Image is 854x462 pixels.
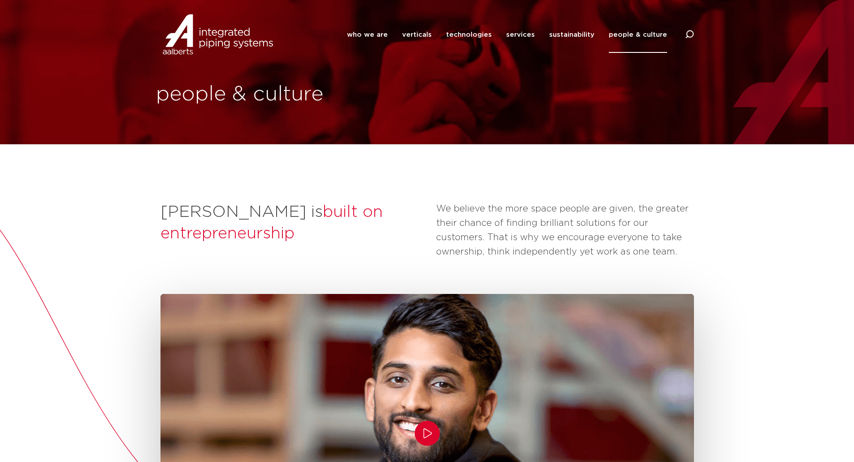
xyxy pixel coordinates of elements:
button: Play/Pause [415,421,440,446]
a: services [506,17,535,53]
p: We believe the more space people are given, the greater their chance of finding brilliant solutio... [436,202,694,259]
h1: people & culture [156,80,423,109]
a: people & culture [609,17,667,53]
a: technologies [446,17,492,53]
h2: [PERSON_NAME] is [160,202,427,245]
nav: Menu [347,17,667,53]
a: who we are [347,17,388,53]
a: sustainability [549,17,594,53]
span: built on entrepreneurship [160,204,383,242]
a: verticals [402,17,432,53]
